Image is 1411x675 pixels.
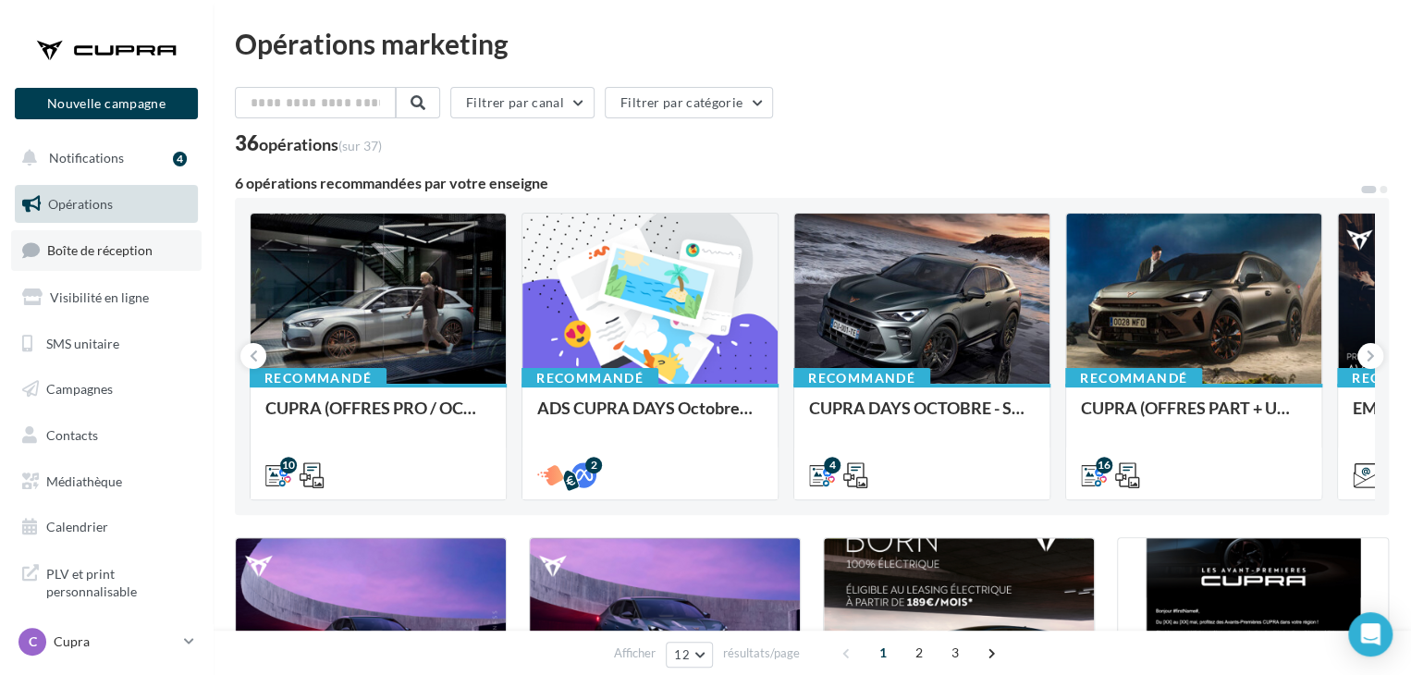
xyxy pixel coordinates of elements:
span: PLV et print personnalisable [46,561,190,601]
span: Notifications [49,150,124,166]
div: Recommandé [793,368,930,388]
a: SMS unitaire [11,325,202,363]
span: résultats/page [723,644,800,662]
div: CUPRA (OFFRES PRO / OCT) - SOCIAL MEDIA [265,399,491,436]
div: Recommandé [250,368,386,388]
button: Nouvelle campagne [15,88,198,119]
span: 12 [674,647,690,662]
a: Opérations [11,185,202,224]
span: Opérations [48,196,113,212]
a: Boîte de réception [11,230,202,270]
span: Campagnes DataOnDemand [46,623,190,663]
span: C [29,632,37,651]
div: 4 [173,152,187,166]
div: Recommandé [521,368,658,388]
div: 36 [235,133,382,153]
div: CUPRA (OFFRES PART + USP / OCT) - SOCIAL MEDIA [1081,399,1307,436]
span: Afficher [614,644,656,662]
a: Campagnes DataOnDemand [11,616,202,670]
button: Filtrer par canal [450,87,595,118]
span: Contacts [46,427,98,443]
span: SMS unitaire [46,335,119,350]
div: Recommandé [1065,368,1202,388]
div: opérations [259,136,382,153]
span: 3 [940,638,970,668]
span: (sur 37) [338,138,382,153]
a: C Cupra [15,624,198,659]
p: Cupra [54,632,177,651]
span: Visibilité en ligne [50,289,149,305]
a: Calendrier [11,508,202,546]
div: Opérations marketing [235,30,1389,57]
div: Open Intercom Messenger [1348,612,1393,657]
span: Médiathèque [46,473,122,489]
a: Campagnes [11,370,202,409]
button: 12 [666,642,713,668]
div: 4 [824,457,840,473]
span: Calendrier [46,519,108,534]
button: Notifications 4 [11,139,194,178]
a: Contacts [11,416,202,455]
div: CUPRA DAYS OCTOBRE - SOME [809,399,1035,436]
div: 2 [585,457,602,473]
div: 6 opérations recommandées par votre enseigne [235,176,1359,190]
div: 10 [280,457,297,473]
div: 16 [1096,457,1112,473]
span: Boîte de réception [47,242,153,258]
a: PLV et print personnalisable [11,554,202,608]
button: Filtrer par catégorie [605,87,773,118]
a: Visibilité en ligne [11,278,202,317]
span: Campagnes [46,381,113,397]
span: 1 [868,638,898,668]
div: ADS CUPRA DAYS Octobre 2025 [537,399,763,436]
span: 2 [904,638,934,668]
a: Médiathèque [11,462,202,501]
